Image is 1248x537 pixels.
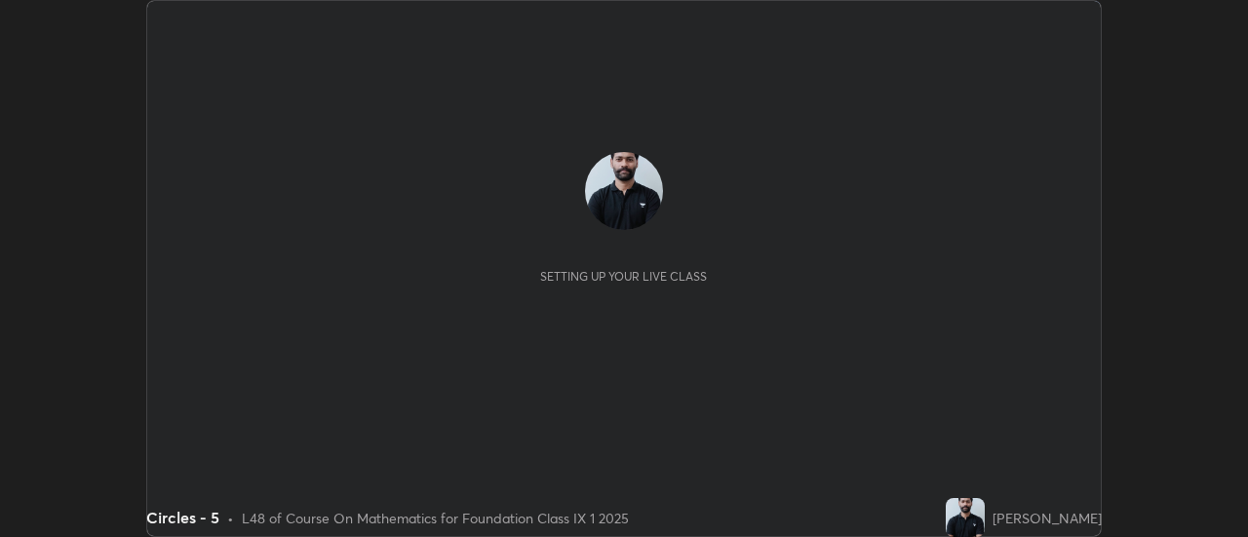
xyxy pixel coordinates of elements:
[242,508,629,528] div: L48 of Course On Mathematics for Foundation Class IX 1 2025
[227,508,234,528] div: •
[146,506,219,529] div: Circles - 5
[585,152,663,230] img: e085ba1f86984e2686c0a7d087b7734a.jpg
[993,508,1102,528] div: [PERSON_NAME]
[540,269,707,284] div: Setting up your live class
[946,498,985,537] img: e085ba1f86984e2686c0a7d087b7734a.jpg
